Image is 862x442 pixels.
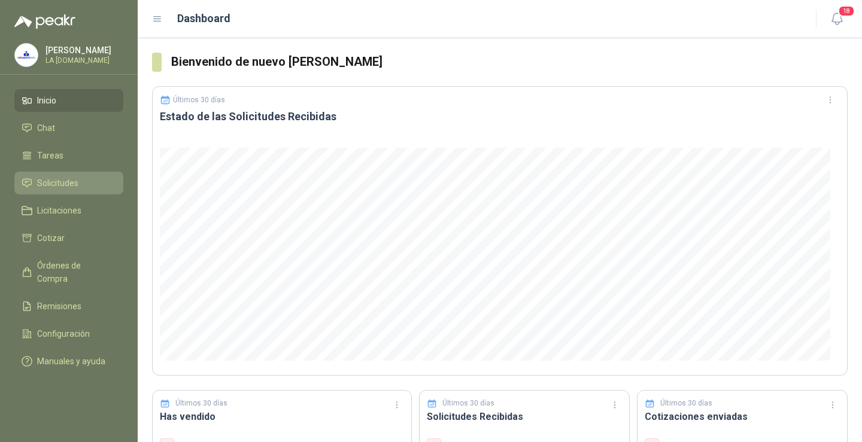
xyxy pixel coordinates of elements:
[14,227,123,249] a: Cotizar
[442,398,494,409] p: Últimos 30 días
[14,254,123,290] a: Órdenes de Compra
[37,259,112,285] span: Órdenes de Compra
[37,300,81,313] span: Remisiones
[160,409,404,424] h3: Has vendido
[826,8,848,30] button: 18
[427,409,622,424] h3: Solicitudes Recibidas
[160,109,840,124] h3: Estado de las Solicitudes Recibidas
[177,10,230,27] h1: Dashboard
[14,199,123,222] a: Licitaciones
[645,409,840,424] h3: Cotizaciones enviadas
[37,149,63,162] span: Tareas
[45,46,120,54] p: [PERSON_NAME]
[45,57,120,64] p: LA [DOMAIN_NAME]
[14,117,123,139] a: Chat
[15,44,38,66] img: Company Logo
[14,89,123,112] a: Inicio
[14,322,123,345] a: Configuración
[175,398,227,409] p: Últimos 30 días
[838,5,855,17] span: 18
[37,94,56,107] span: Inicio
[37,204,81,217] span: Licitaciones
[171,53,848,71] h3: Bienvenido de nuevo [PERSON_NAME]
[37,121,55,135] span: Chat
[660,398,712,409] p: Últimos 30 días
[37,327,90,340] span: Configuración
[14,295,123,318] a: Remisiones
[173,96,225,104] p: Últimos 30 días
[14,350,123,373] a: Manuales y ayuda
[14,172,123,194] a: Solicitudes
[14,14,75,29] img: Logo peakr
[37,355,105,368] span: Manuales y ayuda
[37,176,78,190] span: Solicitudes
[37,231,65,245] span: Cotizar
[14,144,123,167] a: Tareas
